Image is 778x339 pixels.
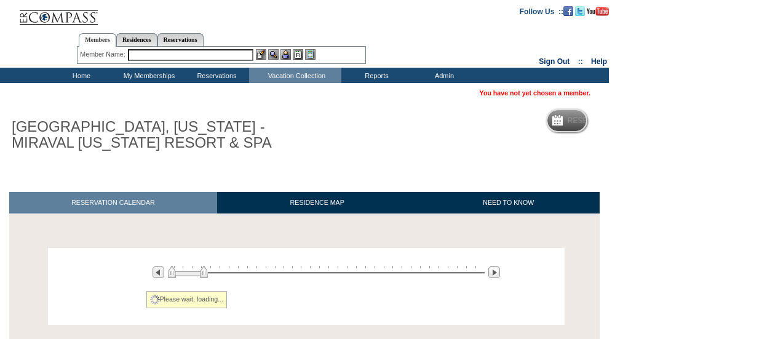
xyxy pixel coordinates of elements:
a: Subscribe to our YouTube Channel [587,7,609,14]
td: Reports [341,68,409,83]
img: Next [488,266,500,278]
img: b_edit.gif [256,49,266,60]
img: b_calculator.gif [305,49,316,60]
img: spinner2.gif [150,295,160,305]
td: My Memberships [114,68,181,83]
a: Sign Out [539,57,570,66]
img: Follow us on Twitter [575,6,585,16]
td: Home [46,68,114,83]
div: Please wait, loading... [146,291,228,308]
img: Subscribe to our YouTube Channel [587,7,609,16]
span: You have not yet chosen a member. [480,89,590,97]
td: Admin [409,68,477,83]
h1: [GEOGRAPHIC_DATA], [US_STATE] - MIRAVAL [US_STATE] RESORT & SPA [9,116,285,154]
td: Vacation Collection [249,68,341,83]
a: Reservations [157,33,204,46]
a: Members [79,33,116,47]
a: RESIDENCE MAP [217,192,418,213]
a: Residences [116,33,157,46]
a: Follow us on Twitter [575,7,585,14]
h5: Reservation Calendar [568,117,662,125]
a: Help [591,57,607,66]
a: Become our fan on Facebook [563,7,573,14]
span: :: [578,57,583,66]
div: Member Name: [80,49,127,60]
a: RESERVATION CALENDAR [9,192,217,213]
img: View [268,49,279,60]
td: Follow Us :: [520,6,563,16]
td: Reservations [181,68,249,83]
img: Previous [153,266,164,278]
a: NEED TO KNOW [417,192,600,213]
img: Become our fan on Facebook [563,6,573,16]
img: Impersonate [280,49,291,60]
img: Reservations [293,49,303,60]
